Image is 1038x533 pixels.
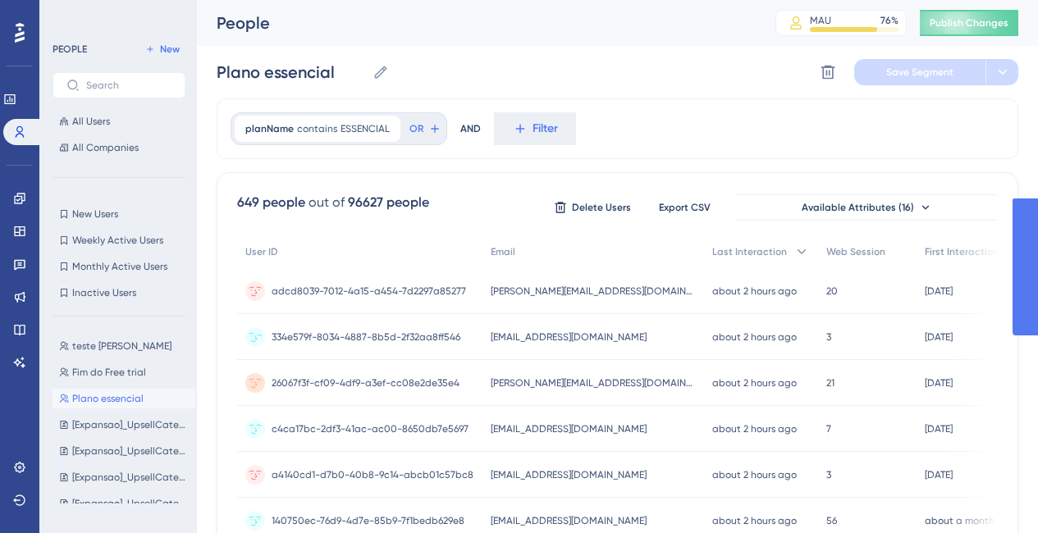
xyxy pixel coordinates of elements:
button: New Users [53,204,185,224]
span: All Companies [72,141,139,154]
span: Weekly Active Users [72,234,163,247]
div: People [217,11,734,34]
span: [Expansao]_UpsellCategorias_HomeOffice [72,497,189,510]
span: [PERSON_NAME][EMAIL_ADDRESS][DOMAIN_NAME] [491,376,696,389]
div: 76 % [880,14,899,27]
time: [DATE] [925,331,953,343]
input: Segment Name [217,61,366,84]
span: [EMAIL_ADDRESS][DOMAIN_NAME] [491,330,647,344]
button: New [139,39,185,59]
span: User ID [245,245,278,258]
button: Weekly Active Users [53,230,185,250]
span: Filter [533,119,558,139]
button: Delete Users [551,194,633,221]
span: Monthly Active Users [72,260,167,273]
time: [DATE] [925,377,953,389]
span: Plano essencial [72,392,144,405]
time: about 2 hours ago [712,377,797,389]
span: Delete Users [572,201,631,214]
time: about a month ago [925,515,1016,526]
span: Inactive Users [72,286,136,299]
span: Export CSV [659,201,711,214]
button: Filter [494,112,576,145]
span: Save Segment [886,66,953,79]
span: All Users [72,115,110,128]
span: 140750ec-76d9-4d7e-85b9-7f1bedb629e8 [272,514,464,527]
time: about 2 hours ago [712,423,797,435]
span: Email [491,245,515,258]
button: All Companies [53,138,185,157]
span: planName [245,122,294,135]
span: a4140cd1-d7b0-40b8-9c14-abcb01c57bc8 [272,468,473,481]
button: Available Attributes (16) [735,194,998,221]
span: teste [PERSON_NAME] [72,339,171,353]
time: [DATE] [925,423,953,435]
span: OR [409,122,423,135]
span: Last Interaction [712,245,787,258]
span: 3 [826,468,831,481]
button: All Users [53,112,185,131]
button: [Expansao]_UpsellCategorias_HomeOffice [53,494,195,513]
span: 3 [826,330,831,344]
div: MAU [810,14,831,27]
button: Plano essencial [53,389,195,408]
button: [Expansao]_UpsellCategorias_Saude [53,467,195,487]
button: Fim do Free trial [53,362,195,382]
button: Save Segment [854,59,985,85]
span: 26067f3f-cf09-4df9-a3ef-cc08e2de35e4 [272,376,460,389]
span: [PERSON_NAME][EMAIL_ADDRESS][DOMAIN_NAME] [491,285,696,298]
span: Web Session [826,245,885,258]
time: [DATE] [925,285,953,297]
span: [Expansao]_UpsellCategorias_Saude [72,471,189,484]
span: 334e579f-8034-4887-8b5d-2f32aa8ff546 [272,330,460,344]
span: [Expansao]_UpsellCategorias_Educacao [72,444,189,458]
button: Monthly Active Users [53,257,185,276]
time: [DATE] [925,469,953,481]
div: out of [309,193,345,212]
div: AND [460,112,481,145]
time: about 2 hours ago [712,469,797,481]
div: 649 people [237,193,305,212]
time: about 2 hours ago [712,331,797,343]
span: Fim do Free trial [72,366,146,379]
span: [EMAIL_ADDRESS][DOMAIN_NAME] [491,514,647,527]
div: PEOPLE [53,43,87,56]
span: [EMAIL_ADDRESS][DOMAIN_NAME] [491,468,647,481]
button: [Expansao]_UpsellCategorias_Educacao [53,441,195,461]
button: Inactive Users [53,283,185,303]
span: contains [297,122,337,135]
button: [Expansao]_UpsellCategorias_SaldoMulti [53,415,195,435]
span: First Interaction [925,245,999,258]
span: New [160,43,180,56]
span: [Expansao]_UpsellCategorias_SaldoMulti [72,418,189,431]
button: teste [PERSON_NAME] [53,336,195,356]
time: about 2 hours ago [712,515,797,526]
span: adcd8039-7012-4a15-a454-7d2297a85277 [272,285,466,298]
span: [EMAIL_ADDRESS][DOMAIN_NAME] [491,422,647,435]
span: 56 [826,514,837,527]
time: about 2 hours ago [712,285,797,297]
div: 96627 people [348,193,429,212]
span: c4ca17bc-2df3-41ac-ac00-8650db7e5697 [272,422,469,435]
span: 20 [826,285,838,298]
span: 21 [826,376,835,389]
button: OR [407,116,443,142]
button: Publish Changes [920,10,1018,36]
span: New Users [72,207,118,221]
span: Available Attributes (16) [802,201,914,214]
span: ESSENCIAL [341,122,390,135]
input: Search [86,80,171,91]
button: Export CSV [643,194,725,221]
span: 7 [826,422,831,435]
iframe: UserGuiding AI Assistant Launcher [969,468,1018,517]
